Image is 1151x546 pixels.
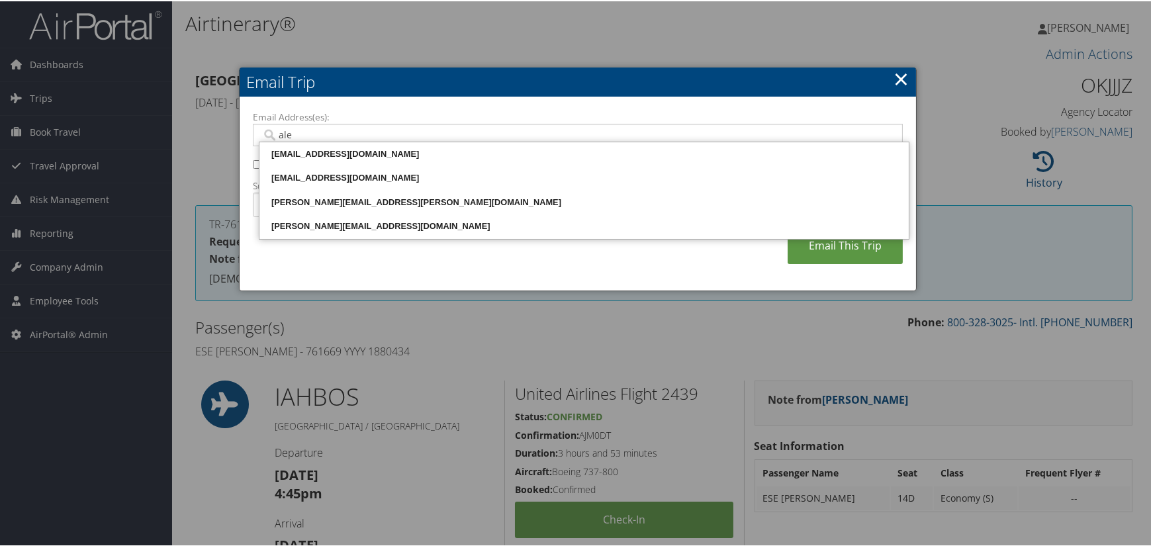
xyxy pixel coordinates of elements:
[261,146,907,159] div: [EMAIL_ADDRESS][DOMAIN_NAME]
[261,127,894,140] input: Email address (Separate multiple email addresses with commas)
[894,64,909,91] a: ×
[253,191,903,216] input: Add a short subject for the email
[253,109,903,122] label: Email Address(es):
[240,66,916,95] h2: Email Trip
[253,178,903,191] label: Subject:
[788,226,903,263] a: Email This Trip
[261,218,907,232] div: [PERSON_NAME][EMAIL_ADDRESS][DOMAIN_NAME]
[261,170,907,183] div: [EMAIL_ADDRESS][DOMAIN_NAME]
[261,195,907,208] div: [PERSON_NAME][EMAIL_ADDRESS][PERSON_NAME][DOMAIN_NAME]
